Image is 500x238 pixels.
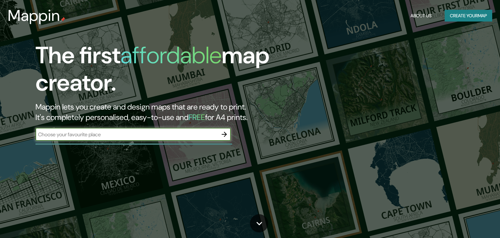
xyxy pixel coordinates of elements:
[35,102,285,123] h2: Mappin lets you create and design maps that are ready to print. It's completely personalised, eas...
[35,131,218,138] input: Choose your favourite place
[188,112,205,122] h5: FREE
[120,40,222,70] h1: affordable
[408,10,434,22] button: About Us
[35,42,285,102] h1: The first map creator.
[60,17,65,22] img: mappin-pin
[445,10,492,22] button: Create yourmap
[8,7,60,25] h3: Mappin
